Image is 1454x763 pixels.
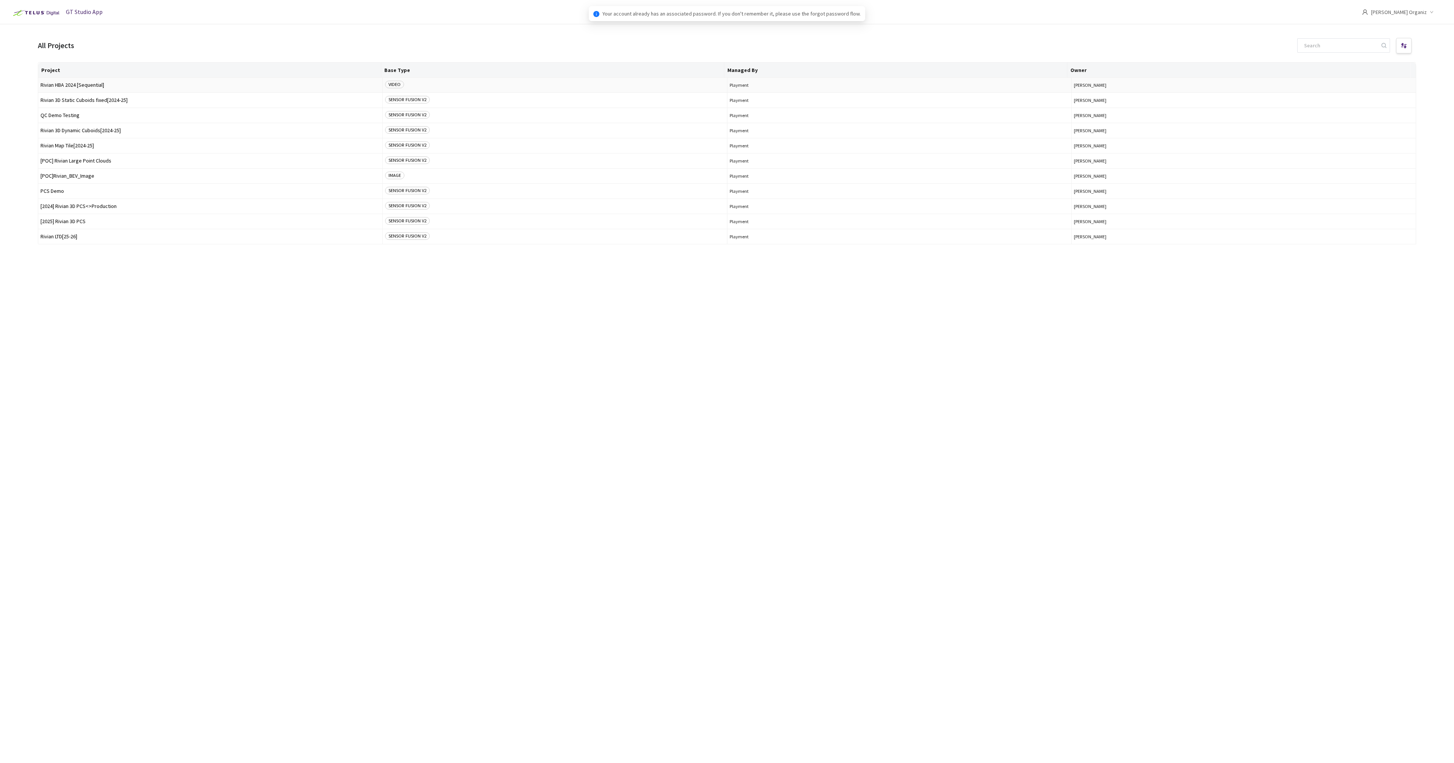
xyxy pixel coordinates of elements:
span: Rivian LTD[25-26] [41,234,380,239]
span: Playment [730,219,1069,224]
span: Playment [730,173,1069,179]
button: [PERSON_NAME] [1074,234,1413,239]
th: Base Type [381,63,724,78]
span: IMAGE [385,172,404,179]
th: Owner [1067,63,1410,78]
button: [PERSON_NAME] [1074,173,1413,179]
span: SENSOR FUSION V2 [385,217,430,225]
button: [PERSON_NAME] [1074,219,1413,224]
span: [2024] Rivian 3D PCS<>Production [41,203,380,209]
span: Playment [730,188,1069,194]
th: Project [38,63,381,78]
th: Managed By [724,63,1067,78]
span: Playment [730,113,1069,118]
button: [PERSON_NAME] [1074,128,1413,133]
span: VIDEO [385,81,404,88]
span: Playment [730,82,1069,88]
span: Rivian 3D Dynamic Cuboids[2024-25] [41,128,380,133]
span: down [1430,10,1434,14]
span: SENSOR FUSION V2 [385,232,430,240]
span: SENSOR FUSION V2 [385,111,430,119]
button: [PERSON_NAME] [1074,113,1413,118]
button: [PERSON_NAME] [1074,82,1413,88]
span: SENSOR FUSION V2 [385,96,430,103]
span: Playment [730,203,1069,209]
input: Search [1300,39,1380,52]
button: [PERSON_NAME] [1074,97,1413,103]
span: [POC] Rivian Large Point Clouds [41,158,380,164]
button: [PERSON_NAME] [1074,188,1413,194]
span: [POC]Rivian_BEV_Image [41,173,380,179]
div: All Projects [38,39,74,51]
span: Playment [730,97,1069,103]
span: SENSOR FUSION V2 [385,156,430,164]
span: user [1362,9,1368,15]
span: Playment [730,234,1069,239]
img: Telus [9,7,62,19]
span: Rivian 3D Static Cuboids fixed[2024-25] [41,97,380,103]
button: [PERSON_NAME] [1074,203,1413,209]
span: SENSOR FUSION V2 [385,187,430,194]
span: Rivian Map Tile[2024-25] [41,143,380,149]
span: SENSOR FUSION V2 [385,141,430,149]
span: SENSOR FUSION V2 [385,202,430,210]
button: [PERSON_NAME] [1074,143,1413,149]
span: GT Studio App [66,8,103,16]
span: info-circle [593,11,599,17]
span: SENSOR FUSION V2 [385,126,430,134]
span: QC Demo Testing [41,113,380,118]
span: [2025] Rivian 3D PCS [41,219,380,224]
span: Playment [730,143,1069,149]
button: [PERSON_NAME] [1074,158,1413,164]
span: Rivian HBA 2024 [Sequential] [41,82,380,88]
span: Your account already has an associated password. If you don't remember it, please use the forgot ... [602,9,861,18]
span: PCS Demo [41,188,380,194]
span: Playment [730,158,1069,164]
span: Playment [730,128,1069,133]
